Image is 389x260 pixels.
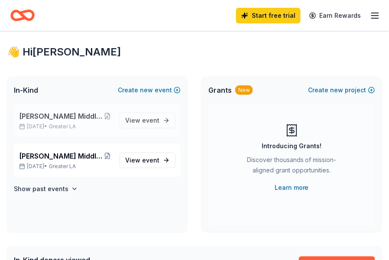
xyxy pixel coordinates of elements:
a: View event [120,153,175,168]
span: [PERSON_NAME] Middle School fall Show [19,111,102,121]
p: [DATE] • [19,123,113,130]
a: Earn Rewards [304,8,366,23]
p: [DATE] • [19,163,113,170]
button: Createnewevent [118,85,181,95]
span: event [142,117,159,124]
a: Start free trial [236,8,301,23]
div: New [235,85,253,95]
a: Home [10,5,35,26]
span: View [125,155,159,166]
div: Discover thousands of mission-aligned grant opportunities. [243,155,340,179]
h4: Show past events [14,184,68,194]
span: [PERSON_NAME] Middle School fall Show [19,151,102,161]
button: Createnewproject [308,85,375,95]
div: 👋 Hi [PERSON_NAME] [7,45,382,59]
span: Greater LA [49,123,76,130]
div: Introducing Grants! [262,141,322,151]
span: event [142,156,159,164]
a: Learn more [275,182,309,193]
span: Greater LA [49,163,76,170]
button: Show past events [14,184,78,194]
span: new [331,85,344,95]
span: In-Kind [14,85,38,95]
span: new [140,85,153,95]
span: Grants [208,85,232,95]
span: View [125,115,159,126]
a: View event [120,113,175,128]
